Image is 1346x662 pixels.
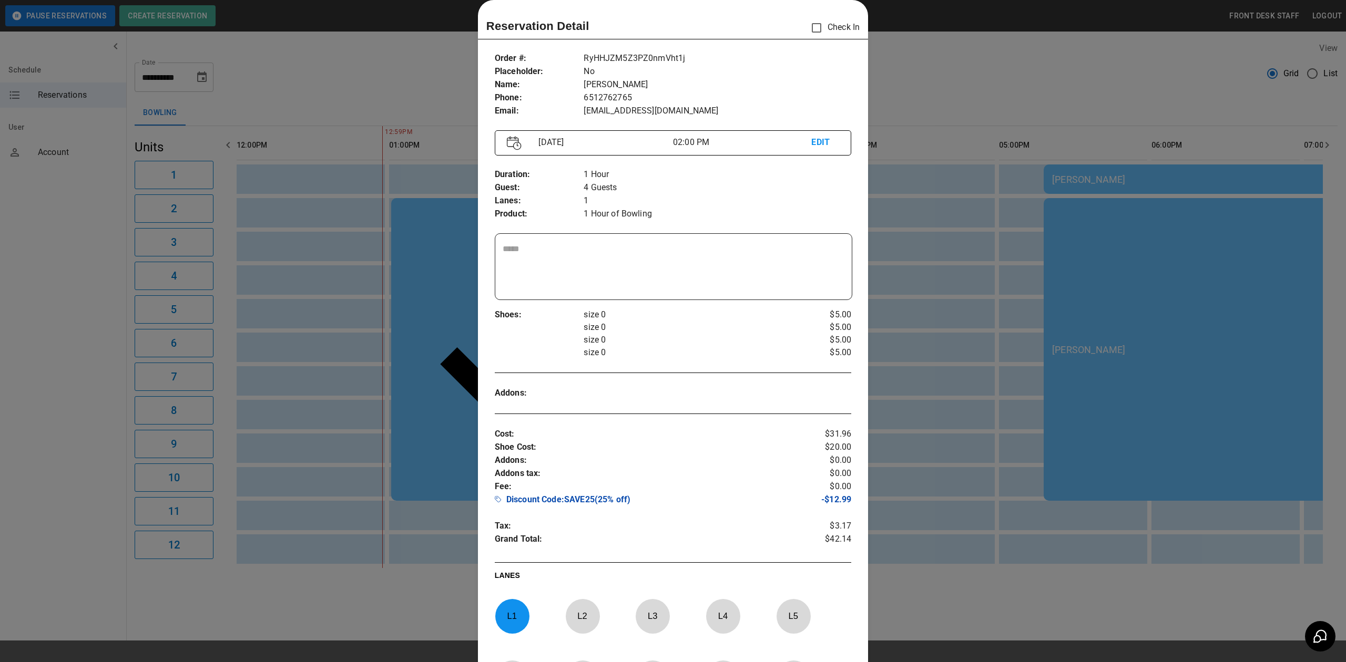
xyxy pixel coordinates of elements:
[673,136,811,149] p: 02:00 PM
[792,321,851,334] p: $5.00
[495,105,584,118] p: Email :
[792,480,851,493] p: $0.00
[495,168,584,181] p: Duration :
[495,194,584,208] p: Lanes :
[584,65,851,78] p: No
[584,78,851,91] p: [PERSON_NAME]
[507,136,522,150] img: Vector
[792,441,851,454] p: $20.00
[792,533,851,549] p: $42.14
[584,346,792,359] p: size 0
[584,105,851,118] p: [EMAIL_ADDRESS][DOMAIN_NAME]
[495,181,584,194] p: Guest :
[584,334,792,346] p: size 0
[584,181,851,194] p: 4 Guests
[584,194,851,208] p: 1
[495,65,584,78] p: Placeholder :
[792,493,851,509] p: - $12.99
[495,387,584,400] p: Addons :
[495,208,584,221] p: Product :
[534,136,672,149] p: [DATE]
[635,604,670,628] p: L 3
[495,454,792,467] p: Addons :
[805,17,860,39] p: Check In
[495,91,584,105] p: Phone :
[495,480,792,493] p: Fee :
[706,604,740,628] p: L 4
[792,334,851,346] p: $5.00
[811,136,839,149] p: EDIT
[584,91,851,105] p: 6512762765
[792,454,851,467] p: $0.00
[792,428,851,441] p: $31.96
[495,604,529,628] p: L 1
[792,520,851,533] p: $3.17
[495,533,792,549] p: Grand Total :
[584,52,851,65] p: RyHHJZM5Z3PZ0nmVht1j
[584,208,851,221] p: 1 Hour of Bowling
[584,308,792,321] p: size 0
[486,17,589,35] p: Reservation Detail
[495,467,792,480] p: Addons tax :
[495,52,584,65] p: Order # :
[776,604,811,628] p: L 5
[495,496,501,502] img: discount
[495,428,792,441] p: Cost :
[565,604,600,628] p: L 2
[792,346,851,359] p: $5.00
[495,441,792,454] p: Shoe Cost :
[792,308,851,321] p: $5.00
[495,570,851,585] p: LANES
[495,493,792,509] p: Discount Code : SAVE25 ( 25% off )
[495,308,584,322] p: Shoes :
[584,168,851,181] p: 1 Hour
[792,467,851,480] p: $0.00
[495,78,584,91] p: Name :
[584,321,792,334] p: size 0
[495,520,792,533] p: Tax :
